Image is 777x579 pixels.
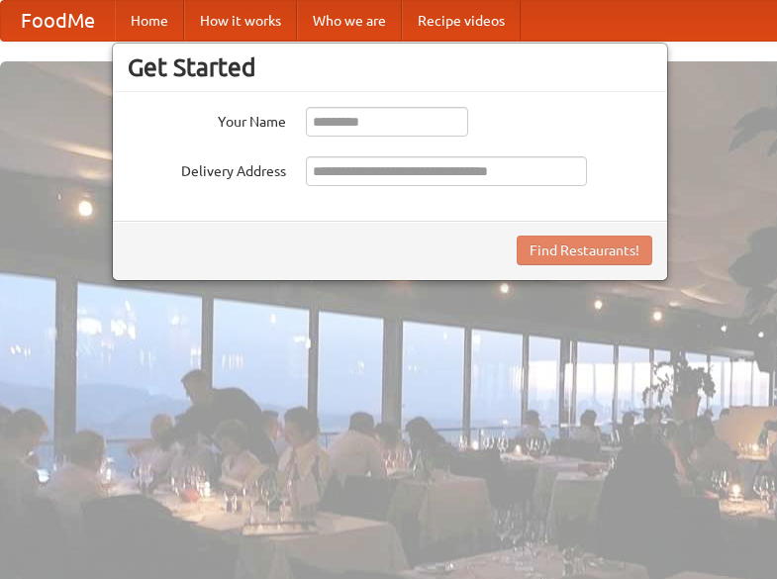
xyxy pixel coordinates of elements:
[128,156,286,181] label: Delivery Address
[115,1,184,41] a: Home
[1,1,115,41] a: FoodMe
[402,1,521,41] a: Recipe videos
[517,236,652,265] button: Find Restaurants!
[297,1,402,41] a: Who we are
[128,107,286,132] label: Your Name
[184,1,297,41] a: How it works
[128,52,652,82] h3: Get Started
